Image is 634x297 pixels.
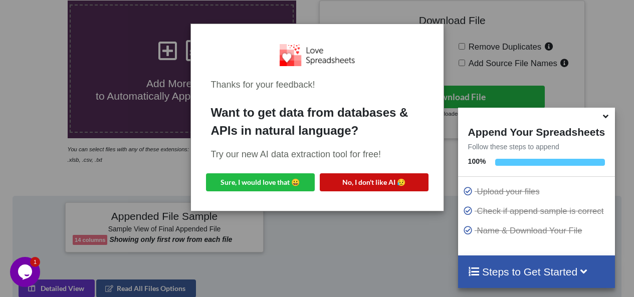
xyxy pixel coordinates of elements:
[211,148,424,161] div: Try our new AI data extraction tool for free!
[458,123,615,138] h4: Append Your Spreadsheets
[10,257,42,287] iframe: chat widget
[320,173,429,191] button: No, I don't like AI 😥
[463,185,612,198] p: Upload your files
[468,265,605,278] h4: Steps to Get Started
[458,142,615,152] p: Follow these steps to append
[211,104,424,140] div: Want to get data from databases & APIs in natural language?
[463,224,612,237] p: Name & Download Your File
[280,44,355,66] img: Logo.png
[211,78,424,92] div: Thanks for your feedback!
[206,173,315,191] button: Sure, I would love that 😀
[463,205,612,217] p: Check if append sample is correct
[468,157,486,165] b: 100 %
